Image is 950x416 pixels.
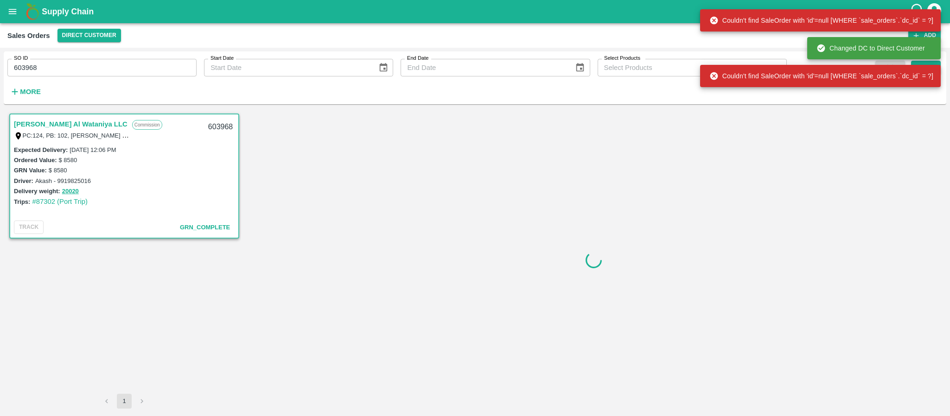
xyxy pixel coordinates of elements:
[42,7,94,16] b: Supply Chain
[571,59,589,76] button: Choose date
[604,55,640,62] label: Select Products
[926,2,943,21] div: account of current user
[203,116,238,138] div: 603968
[401,59,567,76] input: End Date
[7,30,50,42] div: Sales Orders
[23,132,555,139] label: PC:124, PB: 102, [PERSON_NAME] Central Fruits & Vegetable Market [GEOGRAPHIC_DATA], [GEOGRAPHIC_D...
[14,188,60,195] label: Delivery weight:
[117,394,132,409] button: page 1
[42,5,910,18] a: Supply Chain
[375,59,392,76] button: Choose date
[132,120,162,130] p: Commission
[35,177,91,184] label: Akash - 9919825016
[709,68,933,84] div: Couldn't find SaleOrder with 'id'=null [WHERE `sale_orders`.`dc_id` = ?]
[23,2,42,21] img: logo
[816,40,925,57] div: Changed DC to Direct Customer
[204,59,371,76] input: Start Date
[407,55,428,62] label: End Date
[20,88,41,95] strong: More
[14,118,128,130] a: [PERSON_NAME] Al Wataniya LLC
[210,55,234,62] label: Start Date
[14,198,30,205] label: Trips:
[49,167,67,174] label: $ 8580
[910,3,926,20] div: customer-support
[14,157,57,164] label: Ordered Value:
[14,167,47,174] label: GRN Value:
[14,55,28,62] label: SO ID
[7,59,197,76] input: Enter SO ID
[58,157,77,164] label: $ 8580
[14,177,33,184] label: Driver:
[2,1,23,22] button: open drawer
[62,186,79,197] button: 20020
[32,198,88,205] a: #87302 (Port Trip)
[70,146,116,153] label: [DATE] 12:06 PM
[98,394,151,409] nav: pagination navigation
[600,62,769,74] input: Select Products
[7,84,43,100] button: More
[709,12,933,29] div: Couldn't find SaleOrder with 'id'=null [WHERE `sale_orders`.`dc_id` = ?]
[57,29,121,42] button: Select DC
[180,224,230,231] span: GRN_Complete
[14,146,68,153] label: Expected Delivery :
